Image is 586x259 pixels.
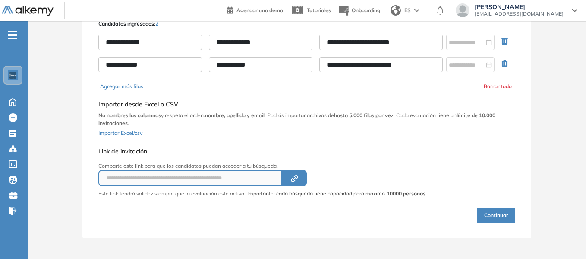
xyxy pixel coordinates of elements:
[98,148,425,155] h5: Link de invitación
[352,7,380,13] span: Onboarding
[338,1,380,20] button: Onboarding
[9,72,16,79] img: https://assets.alkemy.org/workspaces/1802/d452bae4-97f6-47ab-b3bf-1c40240bc960.jpg
[334,112,394,118] b: hasta 5.000 filas por vez
[8,34,17,36] i: -
[484,83,512,90] button: Borrar todo
[100,83,143,90] button: Agregar más filas
[98,101,515,108] h5: Importar desde Excel o CSV
[98,130,142,136] span: Importar Excel/csv
[205,112,265,118] b: nombre, apellido y email
[227,4,283,15] a: Agendar una demo
[307,7,331,13] span: Tutoriales
[475,10,564,17] span: [EMAIL_ADDRESS][DOMAIN_NAME]
[236,7,283,13] span: Agendar una demo
[477,208,515,223] button: Continuar
[475,3,564,10] span: [PERSON_NAME]
[391,5,401,16] img: world
[247,190,425,198] span: Importante: cada búsqueda tiene capacidad para máximo
[414,9,419,12] img: arrow
[98,190,246,198] p: Este link tendrá validez siempre que la evaluación esté activa.
[98,127,142,137] button: Importar Excel/csv
[404,6,411,14] span: ES
[98,112,515,127] p: y respeta el orden: . Podrás importar archivos de . Cada evaluación tiene un .
[155,20,158,27] span: 2
[98,112,161,118] b: No nombres las columnas
[387,190,425,197] strong: 10000 personas
[98,20,158,28] p: Candidatos ingresados:
[98,162,425,170] p: Comparte este link para que los candidatos puedan acceder a tu búsqueda.
[2,6,54,16] img: Logo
